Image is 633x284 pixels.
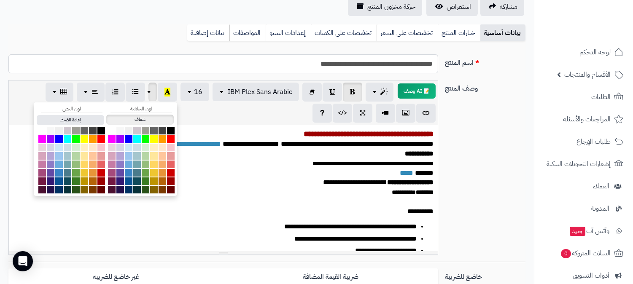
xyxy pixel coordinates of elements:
[438,24,480,41] a: خيارات المنتج
[187,24,229,41] a: بيانات إضافية
[573,270,609,281] span: أدوات التسويق
[539,221,628,241] a: وآتس آبجديد
[106,115,174,125] button: شفاف
[539,87,628,107] a: الطلبات
[480,24,525,41] a: بيانات أساسية
[591,203,609,214] span: المدونة
[564,69,611,80] span: الأقسام والمنتجات
[41,105,102,113] div: لون النص
[576,6,625,24] img: logo-2.png
[500,2,517,12] span: مشاركه
[570,227,585,236] span: جديد
[311,24,377,41] a: تخفيضات على الكميات
[539,176,628,196] a: العملاء
[37,115,104,125] button: إعادة الضبط
[539,109,628,129] a: المراجعات والأسئلة
[367,2,415,12] span: حركة مخزون المنتج
[398,83,436,99] button: 📝 AI وصف
[110,105,172,113] div: لون الخلفية
[229,24,266,41] a: المواصفات
[593,180,609,192] span: العملاء
[442,54,529,68] label: اسم المنتج
[442,80,529,94] label: وصف المنتج
[539,243,628,263] a: السلات المتروكة0
[539,198,628,219] a: المدونة
[442,268,529,282] label: خاضع للضريبة
[180,83,209,101] button: 16
[547,158,611,170] span: إشعارات التحويلات البنكية
[560,247,611,259] span: السلات المتروكة
[447,2,471,12] span: استعراض
[266,24,311,41] a: إعدادات السيو
[576,136,611,147] span: طلبات الإرجاع
[569,225,609,237] span: وآتس آب
[13,251,33,271] div: Open Intercom Messenger
[228,87,292,97] span: IBM Plex Sans Arabic
[539,131,628,152] a: طلبات الإرجاع
[591,91,611,103] span: الطلبات
[194,87,202,97] span: 16
[579,46,611,58] span: لوحة التحكم
[561,249,571,258] span: 0
[377,24,438,41] a: تخفيضات على السعر
[539,42,628,62] a: لوحة التحكم
[539,154,628,174] a: إشعارات التحويلات البنكية
[213,83,299,101] button: IBM Plex Sans Arabic
[563,113,611,125] span: المراجعات والأسئلة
